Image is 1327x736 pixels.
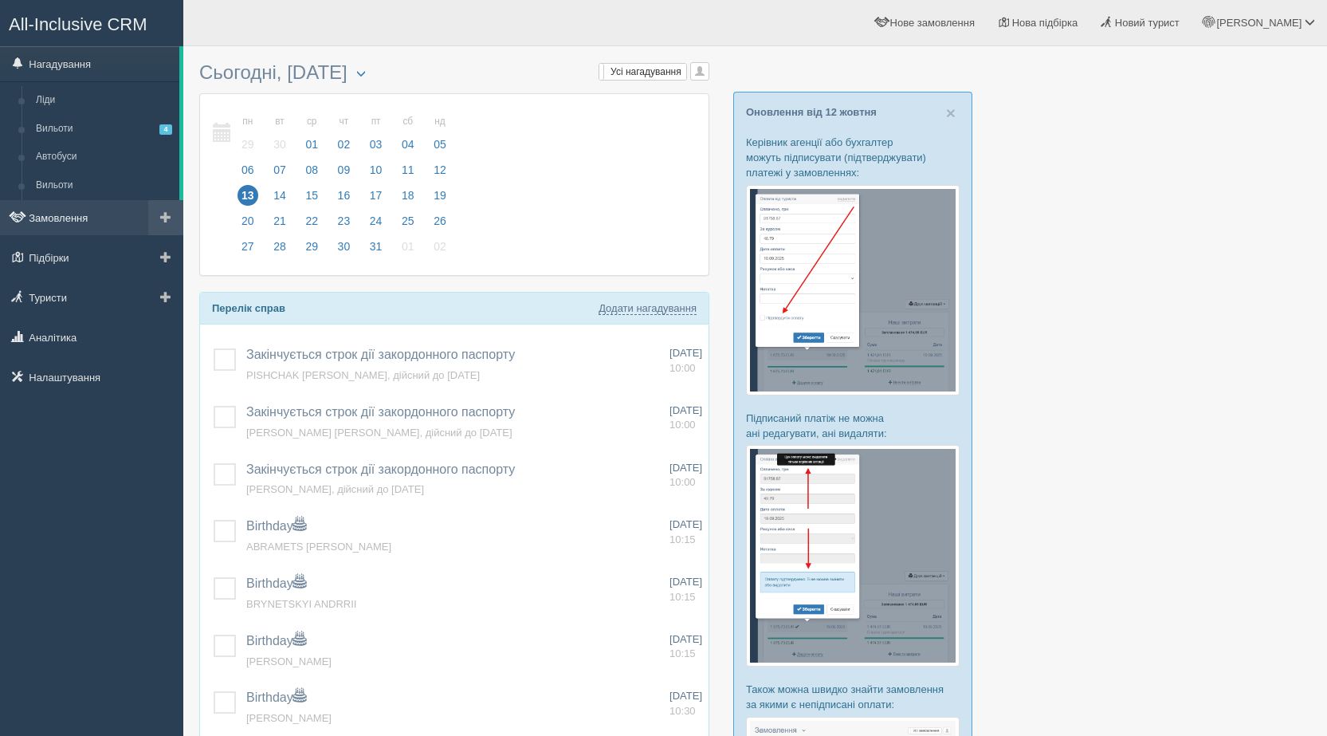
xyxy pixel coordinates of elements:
span: 23 [334,211,355,231]
a: [DATE] 10:00 [669,403,702,433]
a: [DATE] 10:15 [669,518,702,547]
p: Також можна швидко знайти замовлення за якими є непідписані оплати: [746,682,960,712]
a: PISHCHAK [PERSON_NAME], дійсний до [DATE] [246,369,480,381]
a: 19 [425,187,451,212]
a: Birthday [246,634,306,647]
span: 4 [159,124,172,135]
span: 30 [334,236,355,257]
a: Закінчується строк дії закордонного паспорту [246,348,515,361]
a: BRYNETSKYI ANDRRII [246,598,356,610]
a: 14 [265,187,295,212]
a: 15 [296,187,327,212]
span: 19 [430,185,450,206]
a: 02 [425,238,451,263]
span: 20 [238,211,258,231]
span: 04 [398,134,418,155]
span: 07 [269,159,290,180]
span: 10:15 [669,647,696,659]
h3: Сьогодні, [DATE] [199,62,709,85]
a: 21 [265,212,295,238]
span: 01 [301,134,322,155]
span: 10 [366,159,387,180]
span: 22 [301,211,322,231]
a: 17 [361,187,391,212]
a: 08 [296,161,327,187]
span: ABRAMETS [PERSON_NAME] [246,541,391,553]
span: Новий турист [1115,17,1180,29]
span: 15 [301,185,322,206]
small: нд [430,115,450,128]
small: пн [238,115,258,128]
a: Birthday [246,691,306,704]
a: 12 [425,161,451,187]
span: 02 [334,134,355,155]
a: 30 [329,238,359,263]
a: [PERSON_NAME] [246,655,332,667]
a: [PERSON_NAME] [PERSON_NAME], дійсний до [DATE] [246,427,512,439]
a: 10 [361,161,391,187]
span: [PERSON_NAME] [1216,17,1301,29]
a: Birthday [246,577,306,590]
a: [DATE] 10:15 [669,575,702,604]
a: ср 01 [296,106,327,161]
span: [DATE] [669,690,702,702]
a: [DATE] 10:30 [669,689,702,718]
a: 07 [265,161,295,187]
span: 02 [430,236,450,257]
span: 21 [269,211,290,231]
img: %D0%BF%D1%96%D0%B4%D1%82%D0%B2%D0%B5%D1%80%D0%B4%D0%B6%D0%B5%D0%BD%D0%BD%D1%8F-%D0%BE%D0%BF%D0%BB... [746,445,960,667]
span: 10:00 [669,419,696,431]
a: [DATE] 10:00 [669,461,702,490]
a: Вильоти4 [29,115,179,144]
img: %D0%BF%D1%96%D0%B4%D1%82%D0%B2%D0%B5%D1%80%D0%B4%D0%B6%D0%B5%D0%BD%D0%BD%D1%8F-%D0%BE%D0%BF%D0%BB... [746,185,960,396]
span: 10:15 [669,533,696,545]
span: Нове замовлення [890,17,975,29]
p: Керівник агенції або бухгалтер можуть підписувати (підтверджувати) платежі у замовленнях: [746,135,960,180]
span: [DATE] [669,633,702,645]
span: 03 [366,134,387,155]
a: чт 02 [329,106,359,161]
span: 31 [366,236,387,257]
a: Закінчується строк дії закордонного паспорту [246,462,515,476]
span: 27 [238,236,258,257]
a: 13 [233,187,263,212]
a: Автобуси [29,143,179,171]
a: Birthday [246,519,306,533]
a: 11 [393,161,423,187]
a: Закінчується строк дії закордонного паспорту [246,405,515,419]
b: Перелік справ [212,302,285,314]
span: 13 [238,185,258,206]
a: сб 04 [393,106,423,161]
a: All-Inclusive CRM [1,1,183,45]
span: 28 [269,236,290,257]
a: Ліди [29,86,179,115]
a: 26 [425,212,451,238]
span: 17 [366,185,387,206]
span: 18 [398,185,418,206]
a: [PERSON_NAME] [246,712,332,724]
span: 10:15 [669,591,696,603]
a: 25 [393,212,423,238]
a: 31 [361,238,391,263]
span: 10:00 [669,362,696,374]
span: 26 [430,211,450,231]
a: 18 [393,187,423,212]
a: [PERSON_NAME], дійсний до [DATE] [246,483,424,495]
span: All-Inclusive CRM [9,14,147,34]
a: нд 05 [425,106,451,161]
a: 29 [296,238,327,263]
span: 14 [269,185,290,206]
a: 28 [265,238,295,263]
span: [DATE] [669,347,702,359]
